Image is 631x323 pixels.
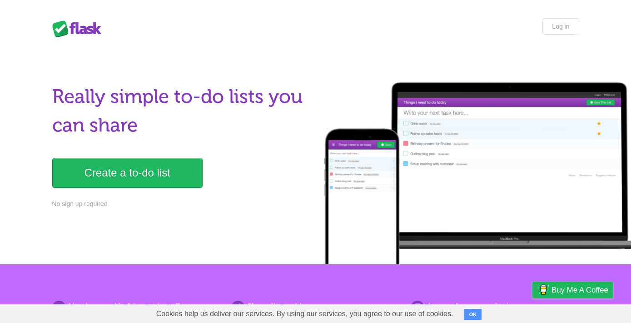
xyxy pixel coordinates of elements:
a: Buy me a coffee [532,282,613,298]
h2: Access from any device. [411,301,579,313]
h2: Share lists with ease. [231,301,399,313]
div: Flask Lists [52,20,107,37]
h1: Really simple to-do lists you can share [52,82,310,140]
img: Buy me a coffee [537,282,549,298]
a: Create a to-do list [52,158,203,188]
span: Cookies help us deliver our services. By using our services, you agree to our use of cookies. [147,305,462,323]
span: Buy me a coffee [552,282,608,298]
h2: No sign up. Nothing to install. [52,301,220,313]
button: OK [464,309,482,320]
p: No sign up required [52,199,310,209]
a: Log in [542,18,579,35]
